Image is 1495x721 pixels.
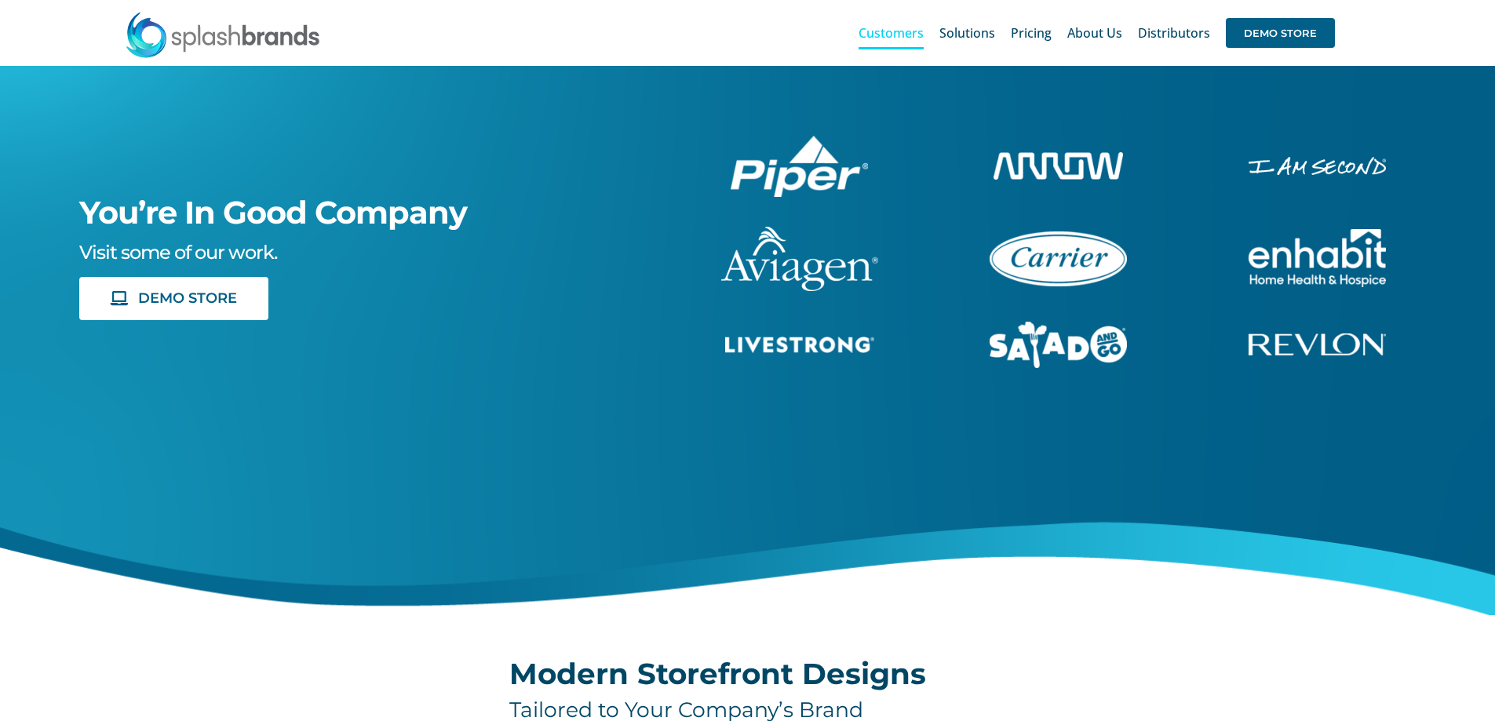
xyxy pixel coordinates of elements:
[138,290,237,307] span: DEMO STORE
[990,319,1127,337] a: sng-1C
[1249,331,1386,348] a: revlon-flat-white
[509,658,985,690] h2: Modern Storefront Designs
[990,231,1127,286] img: Carrier Brand Store
[725,337,874,353] img: Livestrong Store
[859,8,1335,58] nav: Main Menu
[1138,8,1210,58] a: Distributors
[1011,8,1052,58] a: Pricing
[1011,27,1052,39] span: Pricing
[994,150,1123,167] a: arrow-white
[939,27,995,39] span: Solutions
[1226,8,1335,58] a: DEMO STORE
[990,322,1127,369] img: Salad And Go Store
[725,334,874,351] a: livestrong-5E-website
[1138,27,1210,39] span: Distributors
[1067,27,1122,39] span: About Us
[731,133,868,151] a: piper-White
[79,193,467,231] span: You’re In Good Company
[859,27,924,39] span: Customers
[731,136,868,197] img: Piper Pilot Ship
[990,229,1127,246] a: carrier-1B
[1226,18,1335,48] span: DEMO STORE
[79,277,269,320] a: DEMO STORE
[721,227,878,291] img: aviagen-1C
[1249,333,1386,355] img: Revlon
[1249,155,1386,172] a: enhabit-stacked-white
[994,152,1123,180] img: Arrow Store
[1249,157,1386,175] img: I Am Second Store
[859,8,924,58] a: Customers
[1249,229,1386,287] img: Enhabit Gear Store
[125,11,321,58] img: SplashBrands.com Logo
[1249,227,1386,244] a: enhabit-stacked-white
[79,241,277,264] span: Visit some of our work.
